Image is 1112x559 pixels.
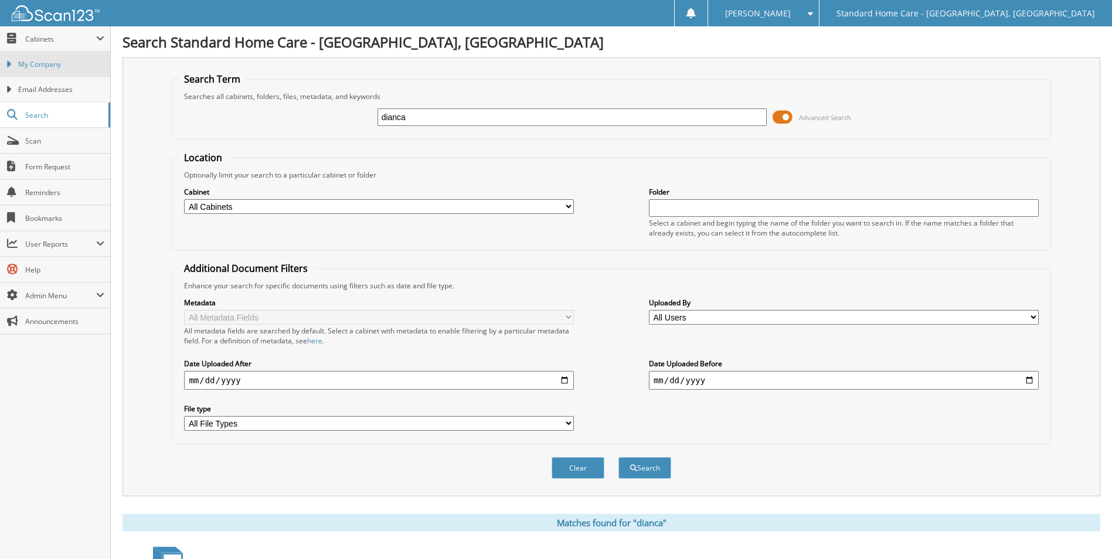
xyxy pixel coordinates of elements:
[25,265,104,275] span: Help
[25,110,103,120] span: Search
[178,91,1044,101] div: Searches all cabinets, folders, files, metadata, and keywords
[184,187,574,197] label: Cabinet
[836,10,1095,17] span: Standard Home Care - [GEOGRAPHIC_DATA], [GEOGRAPHIC_DATA]
[649,218,1039,238] div: Select a cabinet and begin typing the name of the folder you want to search in. If the name match...
[18,59,104,70] span: My Company
[25,291,96,301] span: Admin Menu
[184,298,574,308] label: Metadata
[25,136,104,146] span: Scan
[307,336,322,346] a: here
[25,239,96,249] span: User Reports
[178,262,314,275] legend: Additional Document Filters
[178,151,228,164] legend: Location
[25,162,104,172] span: Form Request
[25,34,96,44] span: Cabinets
[25,213,104,223] span: Bookmarks
[184,359,574,369] label: Date Uploaded After
[178,73,246,86] legend: Search Term
[184,326,574,346] div: All metadata fields are searched by default. Select a cabinet with metadata to enable filtering b...
[649,359,1039,369] label: Date Uploaded Before
[178,281,1044,291] div: Enhance your search for specific documents using filters such as date and file type.
[649,371,1039,390] input: end
[649,298,1039,308] label: Uploaded By
[123,514,1100,531] div: Matches found for "dianca"
[799,113,851,122] span: Advanced Search
[552,457,604,479] button: Clear
[18,84,104,95] span: Email Addresses
[123,32,1100,52] h1: Search Standard Home Care - [GEOGRAPHIC_DATA], [GEOGRAPHIC_DATA]
[184,371,574,390] input: start
[184,404,574,414] label: File type
[725,10,791,17] span: [PERSON_NAME]
[25,316,104,326] span: Announcements
[618,457,671,479] button: Search
[649,187,1039,197] label: Folder
[25,188,104,197] span: Reminders
[12,5,100,21] img: scan123-logo-white.svg
[178,170,1044,180] div: Optionally limit your search to a particular cabinet or folder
